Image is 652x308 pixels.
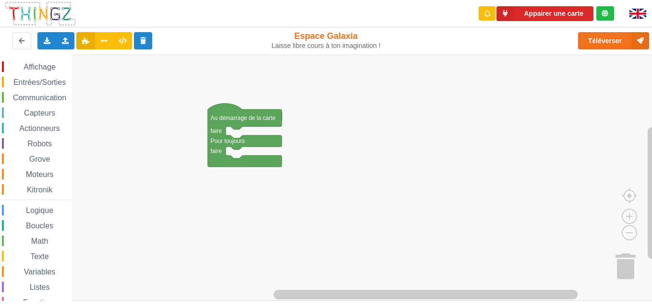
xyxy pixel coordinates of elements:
span: Logique [24,206,55,214]
span: Robots [26,140,53,148]
button: Appairer une carte [496,6,593,21]
span: Capteurs [23,109,57,117]
span: Entrées/Sorties [12,78,67,86]
text: Pour toujours [211,138,245,144]
span: Kitronik [25,186,54,194]
span: Texte [29,252,50,261]
span: Grove [28,155,52,163]
div: Tu es connecté au serveur de création de Thingz [596,6,614,21]
span: Listes [28,283,51,291]
span: Affichage [22,63,57,71]
div: Laisse libre cours à ton imagination ! [271,42,381,50]
span: Fonctions [22,298,58,307]
span: Variables [23,268,57,276]
div: Espace Galaxia [271,31,381,50]
button: Téléverser [578,32,649,49]
span: Moteurs [24,170,55,178]
text: faire [211,148,222,154]
text: faire [211,128,222,134]
img: gb.png [629,9,646,19]
span: Math [30,237,50,245]
img: thingz_logo.png [4,1,76,26]
span: Actionneurs [18,124,61,132]
text: Au démarrage de la carte [211,115,276,121]
span: Communication [12,94,68,102]
span: Boucles [24,222,55,230]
